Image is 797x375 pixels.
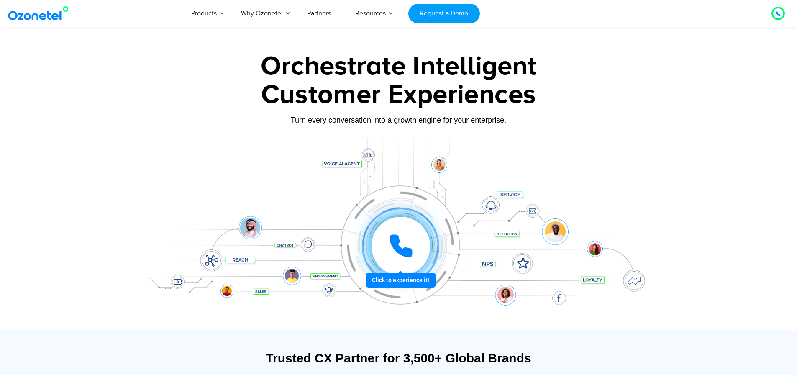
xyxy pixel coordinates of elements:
a: Request a Demo [408,4,480,23]
div: Trusted CX Partner for 3,500+ Global Brands [141,351,656,365]
div: Orchestrate Intelligent [137,53,660,80]
div: Turn every conversation into a growth engine for your enterprise. [137,116,660,125]
div: Customer Experiences [137,75,660,115]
